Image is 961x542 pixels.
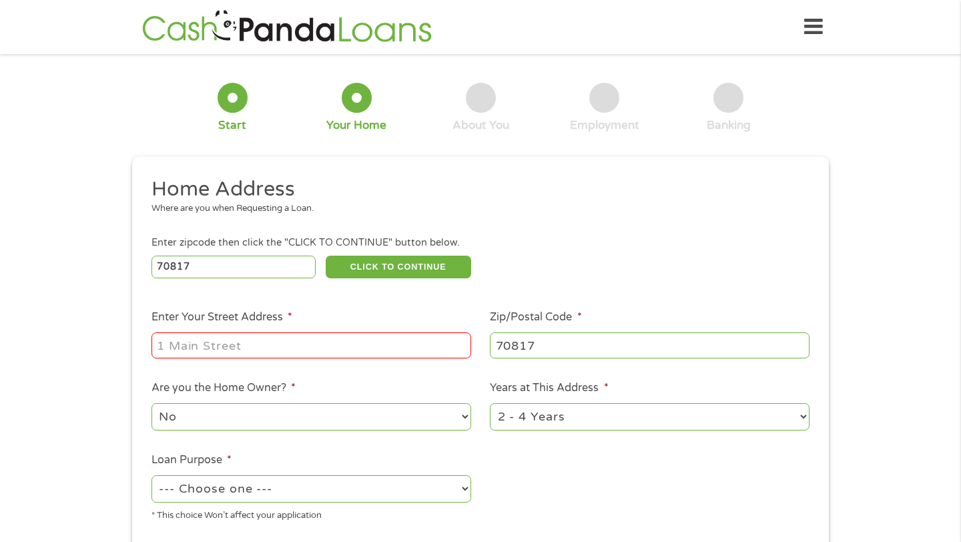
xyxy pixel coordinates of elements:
div: Employment [570,118,639,133]
div: Banking [707,118,751,133]
label: Loan Purpose [151,453,232,467]
label: Are you the Home Owner? [151,381,296,395]
button: CLICK TO CONTINUE [326,256,471,278]
label: Zip/Postal Code [490,310,581,324]
div: * This choice Won’t affect your application [151,505,471,523]
div: Your Home [326,118,386,133]
div: Start [218,118,246,133]
div: About You [452,118,509,133]
div: Enter zipcode then click the "CLICK TO CONTINUE" button below. [151,236,810,250]
div: Where are you when Requesting a Loan. [151,202,800,216]
h2: Home Address [151,176,800,203]
label: Enter Your Street Address [151,310,292,324]
input: 1 Main Street [151,332,471,358]
img: GetLoanNow Logo [138,8,436,46]
input: Enter Zipcode (e.g 01510) [151,256,316,278]
label: Years at This Address [490,381,608,395]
